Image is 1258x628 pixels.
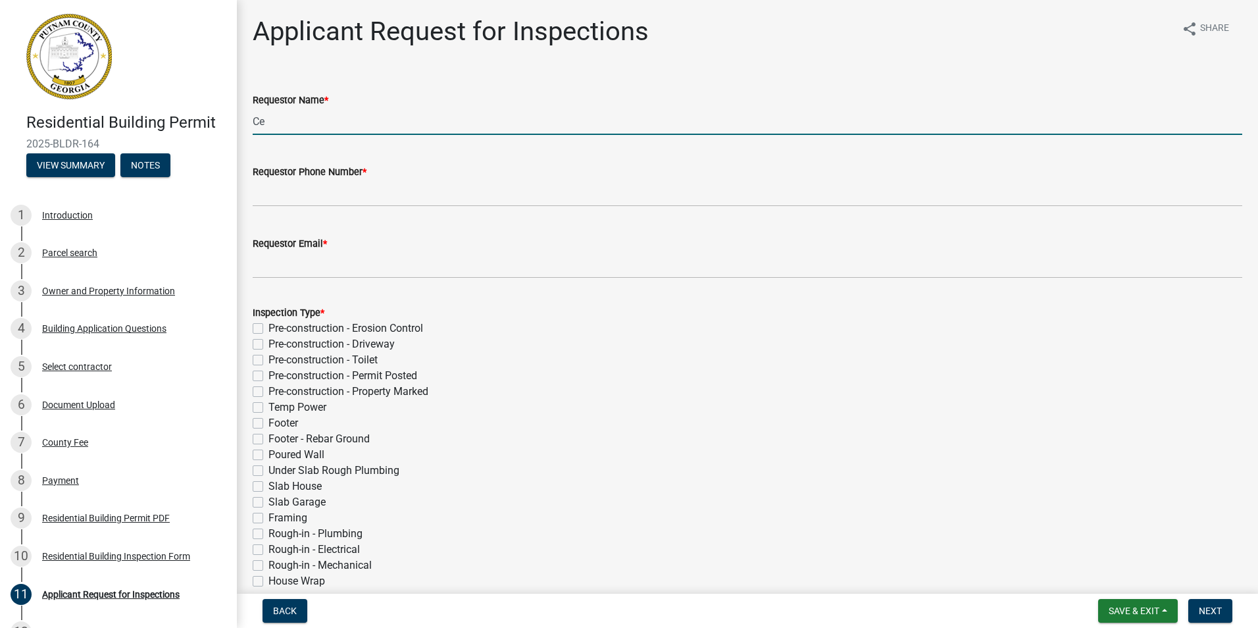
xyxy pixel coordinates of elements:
[273,606,297,616] span: Back
[26,153,115,177] button: View Summary
[11,242,32,263] div: 2
[11,584,32,605] div: 11
[42,552,190,561] div: Residential Building Inspection Form
[11,280,32,301] div: 3
[268,573,325,589] label: House Wrap
[253,168,366,177] label: Requestor Phone Number
[26,113,226,132] h4: Residential Building Permit
[42,590,180,599] div: Applicant Request for Inspections
[268,431,370,447] label: Footer - Rebar Ground
[268,542,360,558] label: Rough-in - Electrical
[1188,599,1232,623] button: Next
[26,14,112,99] img: Putnam County, Georgia
[1098,599,1178,623] button: Save & Exit
[42,211,93,220] div: Introduction
[1199,606,1222,616] span: Next
[42,286,175,296] div: Owner and Property Information
[268,494,326,510] label: Slab Garage
[42,438,88,447] div: County Fee
[42,400,115,409] div: Document Upload
[268,384,428,400] label: Pre-construction - Property Marked
[11,508,32,529] div: 9
[268,479,322,494] label: Slab House
[268,321,423,336] label: Pre-construction - Erosion Control
[1109,606,1159,616] span: Save & Exit
[11,432,32,453] div: 7
[42,248,97,257] div: Parcel search
[268,510,307,526] label: Framing
[120,161,170,171] wm-modal-confirm: Notes
[42,362,112,371] div: Select contractor
[268,526,363,542] label: Rough-in - Plumbing
[268,352,378,368] label: Pre-construction - Toilet
[253,309,324,318] label: Inspection Type
[1200,21,1229,37] span: Share
[11,470,32,491] div: 8
[11,546,32,567] div: 10
[120,153,170,177] button: Notes
[268,463,399,479] label: Under Slab Rough Plumbing
[268,336,395,352] label: Pre-construction - Driveway
[26,138,211,150] span: 2025-BLDR-164
[268,558,372,573] label: Rough-in - Mechanical
[268,447,324,463] label: Poured Wall
[268,368,417,384] label: Pre-construction - Permit Posted
[42,324,166,333] div: Building Application Questions
[263,599,307,623] button: Back
[11,356,32,377] div: 5
[11,394,32,415] div: 6
[42,476,79,485] div: Payment
[268,415,298,431] label: Footer
[1171,16,1240,41] button: shareShare
[11,205,32,226] div: 1
[1182,21,1197,37] i: share
[268,400,326,415] label: Temp Power
[253,16,649,47] h1: Applicant Request for Inspections
[42,513,170,523] div: Residential Building Permit PDF
[26,161,115,171] wm-modal-confirm: Summary
[11,318,32,339] div: 4
[253,96,328,105] label: Requestor Name
[253,240,327,249] label: Requestor Email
